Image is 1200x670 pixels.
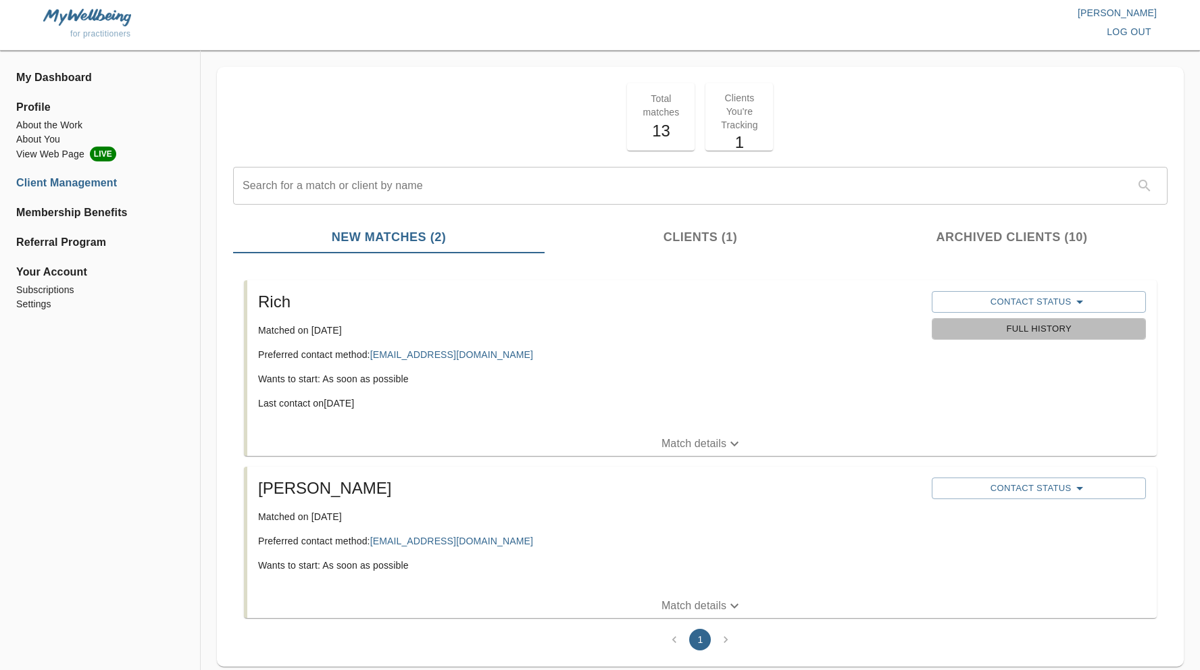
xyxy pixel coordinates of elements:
[932,291,1145,313] button: Contact Status
[553,228,848,247] span: Clients (1)
[689,629,711,650] button: page 1
[714,132,765,153] h5: 1
[70,29,131,38] span: for practitioners
[932,318,1145,340] button: Full History
[258,510,921,523] p: Matched on [DATE]
[16,175,184,191] a: Client Management
[258,559,921,572] p: Wants to start: As soon as possible
[258,372,921,386] p: Wants to start: As soon as possible
[1107,24,1151,41] span: log out
[247,432,1157,456] button: Match details
[635,92,686,119] p: Total matches
[258,534,921,548] p: Preferred contact method:
[16,297,184,311] a: Settings
[258,324,921,337] p: Matched on [DATE]
[16,234,184,251] a: Referral Program
[714,91,765,132] p: Clients You're Tracking
[16,264,184,280] span: Your Account
[258,291,921,313] h5: Rich
[370,536,533,546] a: [EMAIL_ADDRESS][DOMAIN_NAME]
[43,9,131,26] img: MyWellbeing
[635,120,686,142] h5: 13
[16,283,184,297] a: Subscriptions
[939,294,1139,310] span: Contact Status
[258,478,921,499] h5: [PERSON_NAME]
[1101,20,1157,45] button: log out
[90,147,116,161] span: LIVE
[16,205,184,221] a: Membership Benefits
[16,132,184,147] a: About You
[939,321,1139,337] span: Full History
[247,594,1157,618] button: Match details
[939,480,1139,496] span: Contact Status
[661,629,739,650] nav: pagination navigation
[16,147,184,161] li: View Web Page
[370,349,533,360] a: [EMAIL_ADDRESS][DOMAIN_NAME]
[16,118,184,132] a: About the Work
[600,6,1157,20] p: [PERSON_NAME]
[932,478,1145,499] button: Contact Status
[258,348,921,361] p: Preferred contact method:
[16,147,184,161] a: View Web PageLIVE
[258,396,921,410] p: Last contact on [DATE]
[661,598,726,614] p: Match details
[16,99,184,115] span: Profile
[241,228,536,247] span: New Matches (2)
[16,70,184,86] a: My Dashboard
[864,228,1159,247] span: Archived Clients (10)
[661,436,726,452] p: Match details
